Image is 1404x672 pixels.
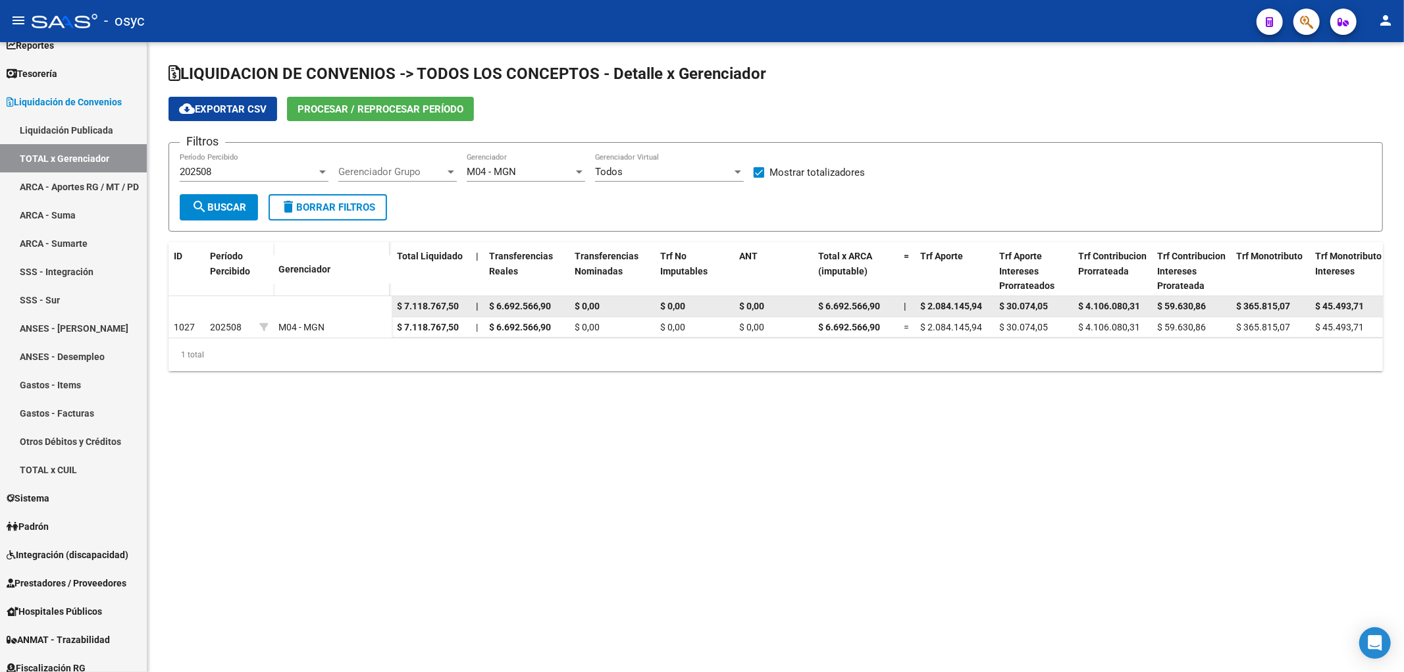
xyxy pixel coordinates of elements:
[575,301,600,311] span: $ 0,00
[280,201,375,213] span: Borrar Filtros
[192,201,246,213] span: Buscar
[476,301,479,311] span: |
[1315,251,1382,276] span: Trf Monotributo Intereses
[7,604,102,619] span: Hospitales Públicos
[210,322,242,332] span: 202508
[595,166,623,178] span: Todos
[1236,301,1290,311] span: $ 365.815,07
[7,491,49,505] span: Sistema
[174,251,182,261] span: ID
[1157,301,1206,311] span: $ 59.630,86
[169,338,1383,371] div: 1 total
[392,242,471,300] datatable-header-cell: Total Liquidado
[734,242,813,300] datatable-header-cell: ANT
[818,322,880,332] span: $ 6.692.566,90
[1078,301,1140,311] span: $ 4.106.080,31
[298,103,463,115] span: Procesar / Reprocesar período
[898,242,915,300] datatable-header-cell: =
[7,633,110,647] span: ANMAT - Trazabilidad
[169,242,205,297] datatable-header-cell: ID
[769,165,865,180] span: Mostrar totalizadores
[7,519,49,534] span: Padrón
[660,251,708,276] span: Trf No Imputables
[655,242,734,300] datatable-header-cell: Trf No Imputables
[278,322,325,332] span: M04 - MGN
[999,251,1054,292] span: Trf Aporte Intereses Prorrateados
[192,199,207,215] mat-icon: search
[471,242,484,300] datatable-header-cell: |
[7,576,126,590] span: Prestadores / Proveedores
[813,242,898,300] datatable-header-cell: Total x ARCA (imputable)
[1310,242,1389,300] datatable-header-cell: Trf Monotributo Intereses
[1315,301,1364,311] span: $ 45.493,71
[210,251,250,276] span: Período Percibido
[1152,242,1231,300] datatable-header-cell: Trf Contribucion Intereses Prorateada
[994,242,1073,300] datatable-header-cell: Trf Aporte Intereses Prorrateados
[1236,251,1303,261] span: Trf Monotributo
[273,255,392,284] datatable-header-cell: Gerenciador
[1378,13,1393,28] mat-icon: person
[180,132,225,151] h3: Filtros
[818,251,872,276] span: Total x ARCA (imputable)
[569,242,655,300] datatable-header-cell: Transferencias Nominadas
[180,194,258,220] button: Buscar
[915,242,994,300] datatable-header-cell: Trf Aporte
[904,251,909,261] span: =
[1078,322,1140,332] span: $ 4.106.080,31
[489,301,551,311] span: $ 6.692.566,90
[660,301,685,311] span: $ 0,00
[11,13,26,28] mat-icon: menu
[1157,322,1206,332] span: $ 59.630,86
[476,322,478,332] span: |
[818,301,880,311] span: $ 6.692.566,90
[489,251,553,276] span: Transferencias Reales
[1359,627,1391,659] div: Open Intercom Messenger
[904,322,909,332] span: =
[169,65,766,83] span: LIQUIDACION DE CONVENIOS -> TODOS LOS CONCEPTOS - Detalle x Gerenciador
[1073,242,1152,300] datatable-header-cell: Trf Contribucion Prorrateada
[174,322,195,332] span: 1027
[397,301,459,311] span: $ 7.118.767,50
[467,166,516,178] span: M04 - MGN
[1236,322,1290,332] span: $ 365.815,07
[484,242,569,300] datatable-header-cell: Transferencias Reales
[1315,322,1364,332] span: $ 45.493,71
[920,301,982,311] span: $ 2.084.145,94
[7,38,54,53] span: Reportes
[205,242,254,297] datatable-header-cell: Período Percibido
[7,548,128,562] span: Integración (discapacidad)
[7,66,57,81] span: Tesorería
[179,101,195,116] mat-icon: cloud_download
[169,97,277,121] button: Exportar CSV
[280,199,296,215] mat-icon: delete
[575,322,600,332] span: $ 0,00
[104,7,145,36] span: - osyc
[7,95,122,109] span: Liquidación de Convenios
[1078,251,1147,276] span: Trf Contribucion Prorrateada
[1157,251,1226,292] span: Trf Contribucion Intereses Prorateada
[920,251,963,261] span: Trf Aporte
[179,103,267,115] span: Exportar CSV
[278,264,330,274] span: Gerenciador
[739,322,764,332] span: $ 0,00
[999,301,1048,311] span: $ 30.074,05
[489,322,551,332] span: $ 6.692.566,90
[739,301,764,311] span: $ 0,00
[338,166,445,178] span: Gerenciador Grupo
[904,301,906,311] span: |
[1231,242,1310,300] datatable-header-cell: Trf Monotributo
[739,251,758,261] span: ANT
[269,194,387,220] button: Borrar Filtros
[920,322,982,332] span: $ 2.084.145,94
[397,322,459,332] span: $ 7.118.767,50
[575,251,638,276] span: Transferencias Nominadas
[999,322,1048,332] span: $ 30.074,05
[287,97,474,121] button: Procesar / Reprocesar período
[476,251,479,261] span: |
[180,166,211,178] span: 202508
[397,251,463,261] span: Total Liquidado
[660,322,685,332] span: $ 0,00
